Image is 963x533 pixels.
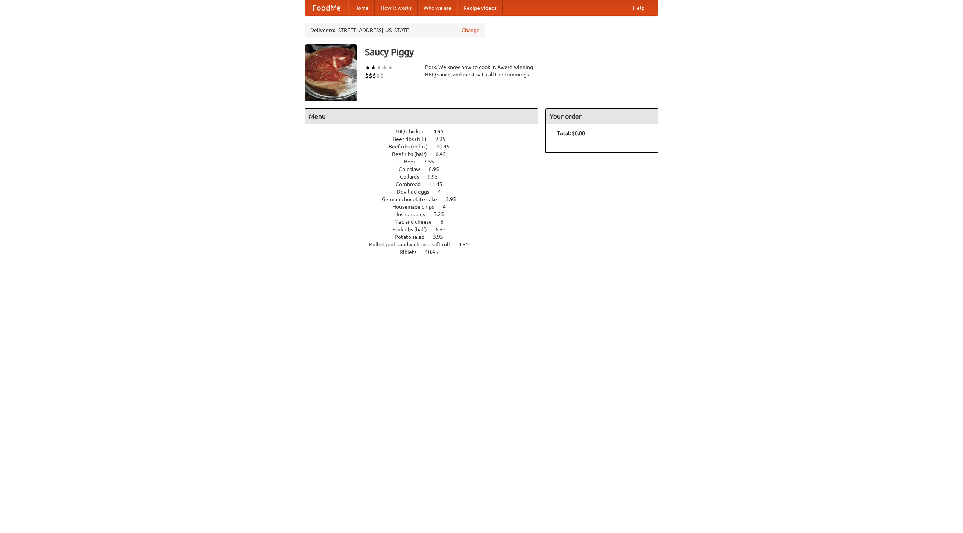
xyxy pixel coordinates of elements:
li: $ [372,72,376,80]
span: BBQ chicken [394,128,432,134]
span: 7.55 [424,159,442,165]
b: Total: $0.00 [557,130,585,136]
span: 3.95 [433,234,451,240]
span: 10.45 [436,144,457,150]
li: ★ [365,63,371,72]
a: Beer 7.55 [404,159,448,165]
li: ★ [371,63,376,72]
span: Hushpuppies [394,211,433,217]
a: Beef ribs (half) 6.45 [392,151,460,157]
a: How it works [375,0,418,15]
li: ★ [387,63,393,72]
a: Change [462,26,480,34]
a: Recipe videos [457,0,503,15]
span: Pulled pork sandwich on a soft roll [369,241,457,247]
img: angular.jpg [305,44,357,101]
a: Pork ribs (half) 6.95 [392,226,460,232]
a: Beef ribs (full) 9.95 [393,136,459,142]
span: Coleslaw [399,166,428,172]
a: Home [348,0,375,15]
span: 4 [443,204,453,210]
li: ★ [382,63,387,72]
a: Pulled pork sandwich on a soft roll 4.95 [369,241,483,247]
span: Beef ribs (full) [393,136,434,142]
span: Cornbread [396,181,428,187]
a: Help [627,0,650,15]
span: 4.95 [459,241,476,247]
div: Deliver to: [STREET_ADDRESS][US_STATE] [305,23,485,37]
span: Devilled eggs [397,189,437,195]
li: $ [380,72,384,80]
span: 6.45 [436,151,453,157]
span: 6 [440,219,451,225]
a: Housemade chips 4 [392,204,460,210]
a: Collards 9.95 [400,174,452,180]
span: 5.95 [446,196,463,202]
span: 9.95 [435,136,453,142]
li: $ [369,72,372,80]
span: Pork ribs (half) [392,226,434,232]
a: Hushpuppies 3.25 [394,211,458,217]
span: 8.95 [429,166,447,172]
span: 11.45 [429,181,450,187]
a: Coleslaw 8.95 [399,166,453,172]
span: 6.95 [436,226,453,232]
h4: Menu [305,109,538,124]
span: 3.25 [434,211,451,217]
span: 10.45 [425,249,446,255]
li: $ [365,72,369,80]
a: BBQ chicken 4.95 [394,128,457,134]
span: Beef ribs (delux) [389,144,435,150]
li: $ [376,72,380,80]
a: German chocolate cake 5.95 [382,196,470,202]
span: Potato salad [395,234,432,240]
h4: Your order [546,109,658,124]
a: Cornbread 11.45 [396,181,456,187]
li: ★ [376,63,382,72]
a: FoodMe [305,0,348,15]
div: Pork. We know how to cook it. Award-winning BBQ sauce, and meat with all the trimmings. [425,63,538,78]
span: Riblets [399,249,424,255]
h3: Saucy Piggy [365,44,658,60]
a: Devilled eggs 4 [397,189,455,195]
span: Beer [404,159,423,165]
span: Mac and cheese [394,219,439,225]
a: Riblets 10.45 [399,249,452,255]
span: Housemade chips [392,204,442,210]
span: German chocolate cake [382,196,445,202]
a: Potato salad 3.95 [395,234,457,240]
span: 4.95 [433,128,451,134]
a: Beef ribs (delux) 10.45 [389,144,463,150]
span: Collards [400,174,427,180]
a: Mac and cheese 6 [394,219,457,225]
span: 9.95 [428,174,445,180]
span: 4 [438,189,448,195]
span: Beef ribs (half) [392,151,434,157]
a: Who we are [418,0,457,15]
